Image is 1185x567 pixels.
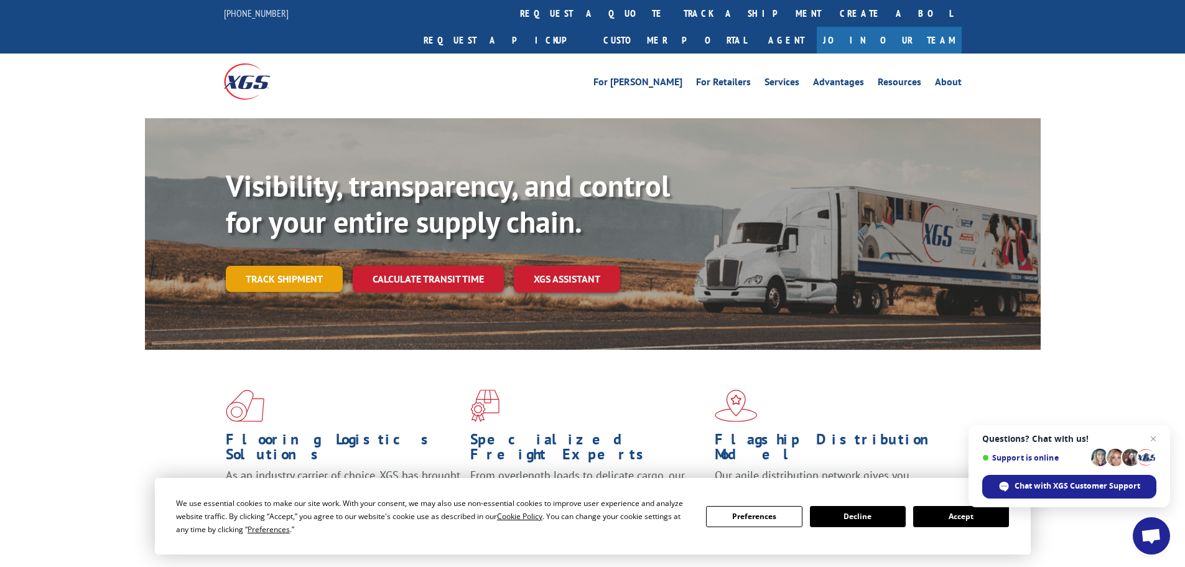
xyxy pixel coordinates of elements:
div: Cookie Consent Prompt [155,478,1031,555]
a: Request a pickup [414,27,594,54]
b: Visibility, transparency, and control for your entire supply chain. [226,166,670,241]
div: Open chat [1133,517,1170,555]
a: XGS ASSISTANT [514,266,620,293]
a: Advantages [813,77,864,91]
a: About [935,77,962,91]
a: Resources [878,77,921,91]
a: Track shipment [226,266,343,292]
img: xgs-icon-total-supply-chain-intelligence-red [226,390,264,422]
button: Decline [810,506,906,527]
span: Our agile distribution network gives you nationwide inventory management on demand. [715,468,944,497]
button: Preferences [706,506,802,527]
img: xgs-icon-flagship-distribution-model-red [715,390,758,422]
h1: Specialized Freight Experts [470,432,705,468]
div: Chat with XGS Customer Support [982,475,1156,499]
a: Customer Portal [594,27,756,54]
p: From overlength loads to delicate cargo, our experienced staff knows the best way to move your fr... [470,468,705,523]
a: Join Our Team [817,27,962,54]
div: We use essential cookies to make our site work. With your consent, we may also use non-essential ... [176,497,691,536]
span: Support is online [982,453,1087,462]
a: Agent [756,27,817,54]
h1: Flooring Logistics Solutions [226,432,461,468]
span: As an industry carrier of choice, XGS has brought innovation and dedication to flooring logistics... [226,468,460,512]
a: For Retailers [696,77,751,91]
a: [PHONE_NUMBER] [224,7,289,19]
a: Calculate transit time [353,266,504,293]
button: Accept [913,506,1009,527]
a: Services [764,77,799,91]
h1: Flagship Distribution Model [715,432,950,468]
span: Chat with XGS Customer Support [1015,480,1140,492]
span: Cookie Policy [497,511,542,522]
span: Questions? Chat with us! [982,434,1156,444]
span: Preferences [248,524,290,535]
span: Close chat [1146,431,1161,446]
img: xgs-icon-focused-on-flooring-red [470,390,500,422]
a: For [PERSON_NAME] [593,77,682,91]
